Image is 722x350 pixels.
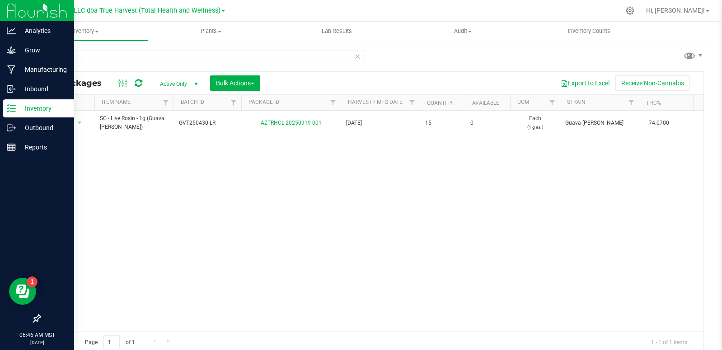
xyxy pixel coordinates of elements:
a: AZTRHCL-20250919-001 [261,120,322,126]
a: Item Name [102,99,131,105]
inline-svg: Manufacturing [7,65,16,74]
a: Filter [405,95,420,110]
span: Inventory Counts [556,27,623,35]
span: 74.0700 [644,117,674,130]
div: Manage settings [624,6,636,15]
button: Export to Excel [555,75,615,91]
span: Each [516,114,554,131]
span: Inventory [22,27,148,35]
span: GVT250430-LR [179,119,236,127]
inline-svg: Grow [7,46,16,55]
p: Inbound [16,84,70,94]
span: 15 [425,119,459,127]
button: Receive Non-Cannabis [615,75,690,91]
span: Guava [PERSON_NAME] [565,119,633,127]
a: Plants [148,22,274,41]
a: UOM [517,99,529,105]
input: 1 [103,335,120,349]
span: Clear [354,51,361,62]
p: Outbound [16,122,70,133]
span: Audit [400,27,525,35]
input: Search Package ID, Item Name, SKU, Lot or Part Number... [40,51,365,64]
span: Bulk Actions [216,79,254,87]
p: Manufacturing [16,64,70,75]
a: Inventory [22,22,148,41]
a: Package ID [248,99,279,105]
a: Filter [545,95,560,110]
inline-svg: Inventory [7,104,16,113]
span: Lab Results [309,27,364,35]
span: select [74,117,85,129]
span: 0 [470,119,505,127]
p: (1 g ea.) [516,123,554,131]
a: Harvest / Mfg Date [348,99,403,105]
button: Bulk Actions [210,75,260,91]
a: Batch ID [181,99,204,105]
p: Grow [16,45,70,56]
a: Filter [159,95,173,110]
a: Audit [400,22,526,41]
a: Quantity [427,100,453,106]
p: Reports [16,142,70,153]
span: SG - Live Rosin - 1g (Guava [PERSON_NAME]) [100,114,168,131]
a: Strain [567,99,586,105]
a: Filter [226,95,241,110]
span: Page of 1 [77,335,142,349]
iframe: Resource center unread badge [27,276,38,287]
a: Inventory Counts [526,22,652,41]
a: THC% [646,100,661,106]
span: [DATE] [346,119,414,127]
a: Lab Results [274,22,400,41]
inline-svg: Reports [7,143,16,152]
p: [DATE] [4,339,70,346]
inline-svg: Analytics [7,26,16,35]
p: 06:46 AM MST [4,331,70,339]
span: Plants [148,27,273,35]
p: Inventory [16,103,70,114]
iframe: Resource center [9,278,36,305]
span: 1 - 1 of 1 items [644,335,694,349]
span: Hi, [PERSON_NAME]! [646,7,705,14]
a: Filter [326,95,341,110]
span: DXR FINANCE 4 LLC dba True Harvest (Total Health and Wellness) [26,7,220,14]
a: Available [472,100,499,106]
span: All Packages [47,78,111,88]
inline-svg: Outbound [7,123,16,132]
a: Filter [624,95,639,110]
inline-svg: Inbound [7,84,16,93]
p: Analytics [16,25,70,36]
